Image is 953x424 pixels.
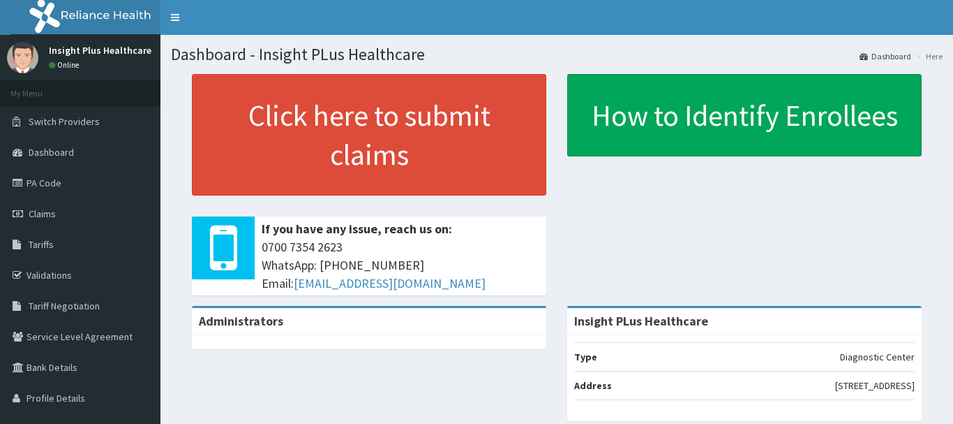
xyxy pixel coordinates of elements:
a: Online [49,60,82,70]
li: Here [913,50,943,62]
p: Insight Plus Healthcare [49,45,151,55]
img: User Image [7,42,38,73]
b: Administrators [199,313,283,329]
a: How to Identify Enrollees [567,74,922,156]
b: Address [574,379,612,392]
p: Diagnostic Center [840,350,915,364]
span: 0700 7354 2623 WhatsApp: [PHONE_NUMBER] Email: [262,238,539,292]
a: Dashboard [860,50,911,62]
span: Claims [29,207,56,220]
a: Click here to submit claims [192,74,546,196]
span: Dashboard [29,146,74,159]
b: Type [574,351,597,363]
b: If you have any issue, reach us on: [262,221,452,237]
a: [EMAIL_ADDRESS][DOMAIN_NAME] [294,275,486,291]
p: [STREET_ADDRESS] [835,379,915,393]
span: Tariff Negotiation [29,300,100,312]
strong: Insight PLus Healthcare [574,313,708,329]
span: Tariffs [29,238,54,251]
span: Switch Providers [29,115,100,128]
h1: Dashboard - Insight PLus Healthcare [171,45,943,64]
